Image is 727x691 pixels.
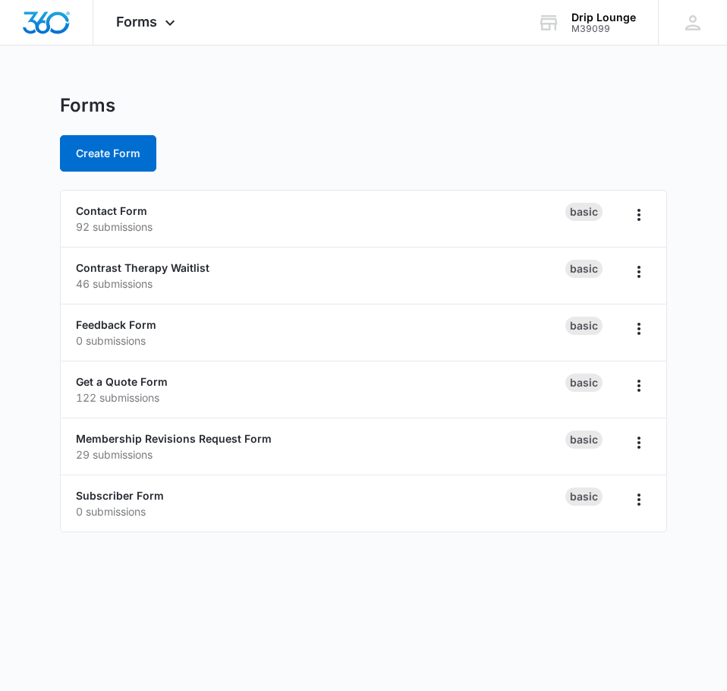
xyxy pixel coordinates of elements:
[565,487,603,506] div: Basic
[116,14,157,30] span: Forms
[76,219,565,235] p: 92 submissions
[76,375,168,388] a: Get a Quote Form
[571,24,636,34] div: account id
[565,431,603,449] div: Basic
[76,276,565,292] p: 46 submissions
[76,432,272,445] a: Membership Revisions Request Form
[76,446,565,462] p: 29 submissions
[60,94,115,117] h1: Forms
[76,489,164,502] a: Subscriber Form
[627,317,651,341] button: Overflow Menu
[627,431,651,455] button: Overflow Menu
[76,503,565,519] p: 0 submissions
[565,203,603,221] div: Basic
[627,260,651,284] button: Overflow Menu
[76,318,156,331] a: Feedback Form
[76,333,565,349] p: 0 submissions
[60,135,156,172] button: Create Form
[627,203,651,227] button: Overflow Menu
[571,11,636,24] div: account name
[76,204,147,217] a: Contact Form
[76,261,209,274] a: Contrast Therapy Waitlist
[565,374,603,392] div: Basic
[627,487,651,512] button: Overflow Menu
[627,374,651,398] button: Overflow Menu
[565,260,603,278] div: Basic
[565,317,603,335] div: Basic
[76,390,565,405] p: 122 submissions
